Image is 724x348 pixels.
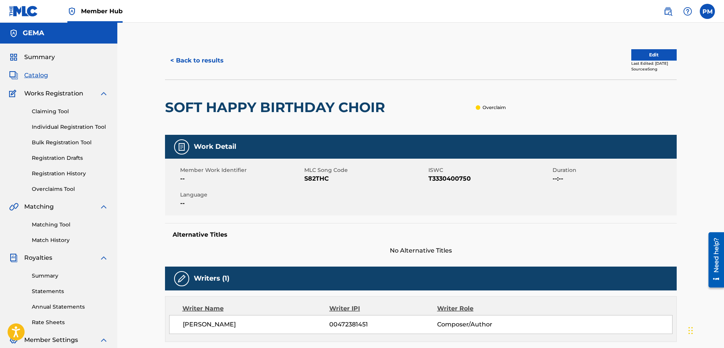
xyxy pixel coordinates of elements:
[9,6,38,17] img: MLC Logo
[32,221,108,229] a: Matching Tool
[194,274,229,283] h5: Writers (1)
[9,336,18,345] img: Member Settings
[428,174,551,183] span: T3330400750
[165,246,677,255] span: No Alternative Titles
[24,336,78,345] span: Member Settings
[9,71,48,80] a: CatalogCatalog
[663,7,673,16] img: search
[9,29,18,38] img: Accounts
[686,312,724,348] div: Chat-Widget
[24,53,55,62] span: Summary
[329,320,437,329] span: 00472381451
[32,236,108,244] a: Match History
[180,174,302,183] span: --
[631,61,677,66] div: Last Edited: [DATE]
[688,319,693,342] div: Ziehen
[32,272,108,280] a: Summary
[24,89,83,98] span: Works Registration
[9,202,19,211] img: Matching
[165,51,229,70] button: < Back to results
[553,174,675,183] span: --:--
[304,174,427,183] span: S82THC
[194,142,236,151] h5: Work Detail
[660,4,676,19] a: Public Search
[24,71,48,80] span: Catalog
[81,7,123,16] span: Member Hub
[32,108,108,115] a: Claiming Tool
[165,99,389,116] h2: SOFT HAPPY BIRTHDAY CHOIR
[437,320,535,329] span: Composer/Author
[32,287,108,295] a: Statements
[183,320,330,329] span: [PERSON_NAME]
[700,4,715,19] div: User Menu
[99,336,108,345] img: expand
[32,123,108,131] a: Individual Registration Tool
[182,304,330,313] div: Writer Name
[32,154,108,162] a: Registration Drafts
[329,304,437,313] div: Writer IPI
[173,231,669,239] h5: Alternative Titles
[180,199,302,208] span: --
[180,166,302,174] span: Member Work Identifier
[631,66,677,72] div: Source: eSong
[9,53,18,62] img: Summary
[23,29,44,37] h5: GEMA
[24,253,52,262] span: Royalties
[683,7,692,16] img: help
[180,191,302,199] span: Language
[553,166,675,174] span: Duration
[99,253,108,262] img: expand
[483,104,506,111] p: Overclaim
[32,318,108,326] a: Rate Sheets
[67,7,76,16] img: Top Rightsholder
[32,139,108,147] a: Bulk Registration Tool
[9,71,18,80] img: Catalog
[99,89,108,98] img: expand
[437,304,535,313] div: Writer Role
[428,166,551,174] span: ISWC
[686,312,724,348] iframe: Chat Widget
[631,49,677,61] button: Edit
[9,53,55,62] a: SummarySummary
[32,303,108,311] a: Annual Statements
[680,4,695,19] div: Help
[24,202,54,211] span: Matching
[99,202,108,211] img: expand
[9,89,19,98] img: Works Registration
[32,185,108,193] a: Overclaims Tool
[177,274,186,283] img: Writers
[304,166,427,174] span: MLC Song Code
[9,253,18,262] img: Royalties
[703,229,724,290] iframe: Resource Center
[32,170,108,178] a: Registration History
[177,142,186,151] img: Work Detail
